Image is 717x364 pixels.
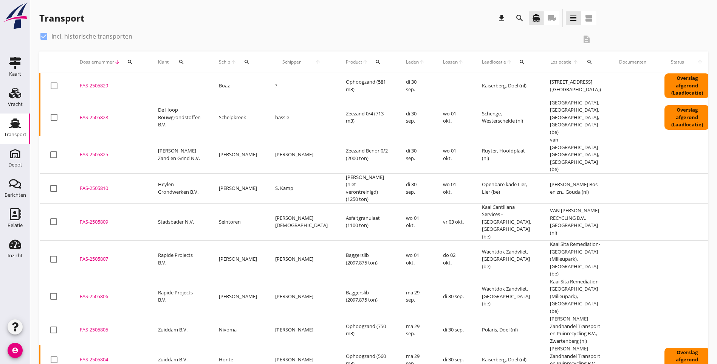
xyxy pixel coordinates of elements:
img: logo-small.a267ee39.svg [2,2,29,30]
div: Klant [158,53,201,71]
td: VAN [PERSON_NAME] RECYCLING B.V., [GEOGRAPHIC_DATA] (nl) [541,203,610,241]
td: di 30 sep. [434,315,473,345]
td: [PERSON_NAME] Zandhandel Transport en Puinrecycling B.V., Zwartenberg (nl) [541,315,610,345]
i: search [127,59,133,65]
div: FAS-2505828 [80,114,140,121]
td: ? [266,73,337,99]
td: Seintoren [210,203,266,241]
td: [STREET_ADDRESS] ([GEOGRAPHIC_DATA]) [541,73,610,99]
td: Heylen Grondwerken B.V. [149,173,210,203]
td: Zuiddam B.V. [149,315,210,345]
td: Openbare kade Lier, Lier (be) [473,173,541,203]
td: Zeezand 0/4 (713 m3) [337,99,397,136]
div: Depot [8,162,22,167]
div: FAS-2505804 [80,356,140,364]
i: arrow_upward [419,59,425,65]
i: arrow_upward [231,59,237,65]
div: Relatie [8,223,23,228]
span: Schipper [275,59,308,65]
td: Polaris, Doel (nl) [473,315,541,345]
div: Transport [39,12,84,24]
td: wo 01 okt. [397,203,434,241]
i: arrow_upward [308,59,328,65]
i: view_headline [569,14,578,23]
div: FAS-2505809 [80,218,140,226]
td: wo 01 okt. [434,99,473,136]
td: Baggerslib (2097.875 ton) [337,278,397,315]
td: ma 29 sep. [397,278,434,315]
td: Ruyter, Hoofdplaat (nl) [473,136,541,174]
i: download [497,14,506,23]
i: arrow_upward [691,59,709,65]
td: wo 01 okt. [434,136,473,174]
td: do 02 okt. [434,241,473,278]
div: FAS-2505805 [80,326,140,334]
td: Wachtdok Zandvliet, [GEOGRAPHIC_DATA] (be) [473,241,541,278]
td: [PERSON_NAME] [210,136,266,174]
td: [PERSON_NAME][DEMOGRAPHIC_DATA] [266,203,337,241]
span: Dossiernummer [80,59,114,65]
td: Stadsbader N.V. [149,203,210,241]
i: arrow_upward [362,59,368,65]
i: arrow_downward [114,59,120,65]
div: Transport [4,132,26,137]
div: Overslag afgerond (Laadlocatie) [664,73,709,98]
i: search [519,59,525,65]
span: Laadlocatie [482,59,506,65]
td: bassie [266,99,337,136]
td: [GEOGRAPHIC_DATA], [GEOGRAPHIC_DATA], [GEOGRAPHIC_DATA], [GEOGRAPHIC_DATA] (be) [541,99,610,136]
td: Rapide Projects B.V. [149,278,210,315]
i: arrow_upward [458,59,464,65]
div: FAS-2505810 [80,185,140,192]
td: Schelpkreek [210,99,266,136]
span: Loslocatie [550,59,572,65]
td: Nivoma [210,315,266,345]
div: FAS-2505825 [80,151,140,159]
td: Kaai Sita Remediation-[GEOGRAPHIC_DATA] (Milieupark), [GEOGRAPHIC_DATA] (be) [541,241,610,278]
td: di 30 sep. [397,73,434,99]
td: [PERSON_NAME] [266,315,337,345]
td: Rapide Projects B.V. [149,241,210,278]
span: Product [346,59,362,65]
i: local_shipping [547,14,556,23]
td: di 30 sep. [434,278,473,315]
i: account_circle [8,343,23,358]
td: [PERSON_NAME] Zand en Grind N.V. [149,136,210,174]
i: search [178,59,184,65]
i: search [587,59,593,65]
td: Kaai Sita Remediation-[GEOGRAPHIC_DATA] (Milieupark), [GEOGRAPHIC_DATA] (be) [541,278,610,315]
i: search [375,59,381,65]
div: Overslag afgerond (Laadlocatie) [664,105,709,130]
td: wo 01 okt. [434,173,473,203]
div: Berichten [5,193,26,198]
i: arrow_upward [506,59,512,65]
div: Documenten [619,59,646,65]
span: Schip [219,59,231,65]
label: Incl. historische transporten [51,33,132,40]
td: Baggerslib (2097.875 ton) [337,241,397,278]
td: ma 29 sep. [397,315,434,345]
td: S. Kamp [266,173,337,203]
i: search [515,14,524,23]
td: Kaiserberg, Doel (nl) [473,73,541,99]
span: Laden [406,59,419,65]
i: directions_boat [532,14,541,23]
td: Kaai Cantillana Services - [GEOGRAPHIC_DATA], [GEOGRAPHIC_DATA] (be) [473,203,541,241]
td: Ophoogzand (750 m3) [337,315,397,345]
td: [PERSON_NAME] [266,241,337,278]
td: Ophoogzand (581 m3) [337,73,397,99]
span: Status [664,59,691,65]
td: Asfaltgranulaat (1100 ton) [337,203,397,241]
div: Inzicht [8,253,23,258]
td: vr 03 okt. [434,203,473,241]
div: FAS-2505806 [80,293,140,300]
div: Kaart [9,72,21,76]
div: Vracht [8,102,23,107]
td: di 30 sep. [397,136,434,174]
td: [PERSON_NAME] [210,241,266,278]
div: FAS-2505829 [80,82,140,90]
div: FAS-2505807 [80,255,140,263]
td: [PERSON_NAME] Bos en zn., Gouda (nl) [541,173,610,203]
td: Boaz [210,73,266,99]
td: Zeezand Benor 0/2 (2000 ton) [337,136,397,174]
